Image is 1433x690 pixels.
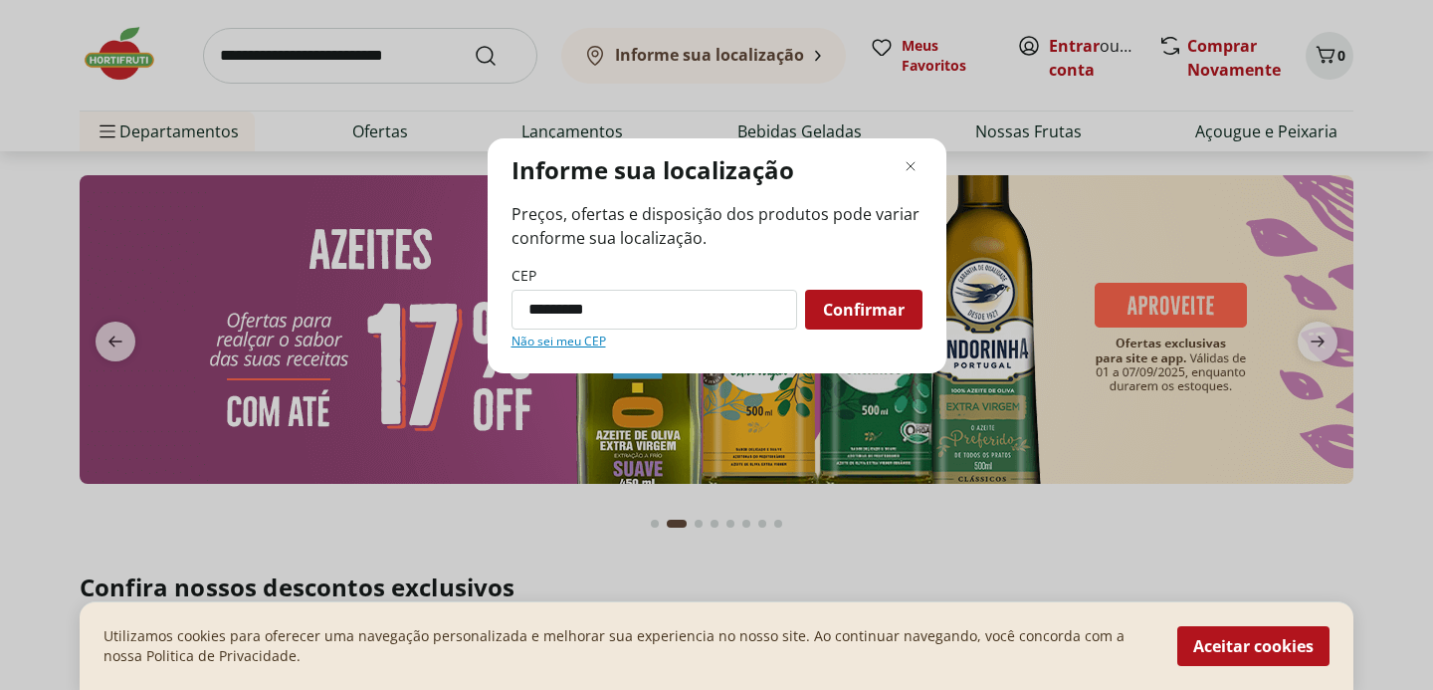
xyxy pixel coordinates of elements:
[488,138,946,373] div: Modal de regionalização
[805,290,922,330] button: Confirmar
[103,626,1153,666] p: Utilizamos cookies para oferecer uma navegação personalizada e melhorar sua experiencia no nosso ...
[1177,626,1330,666] button: Aceitar cookies
[823,302,905,318] span: Confirmar
[512,334,606,349] a: Não sei meu CEP
[512,154,794,186] p: Informe sua localização
[899,154,922,178] button: Fechar modal de regionalização
[512,266,536,286] label: CEP
[512,202,922,250] span: Preços, ofertas e disposição dos produtos pode variar conforme sua localização.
